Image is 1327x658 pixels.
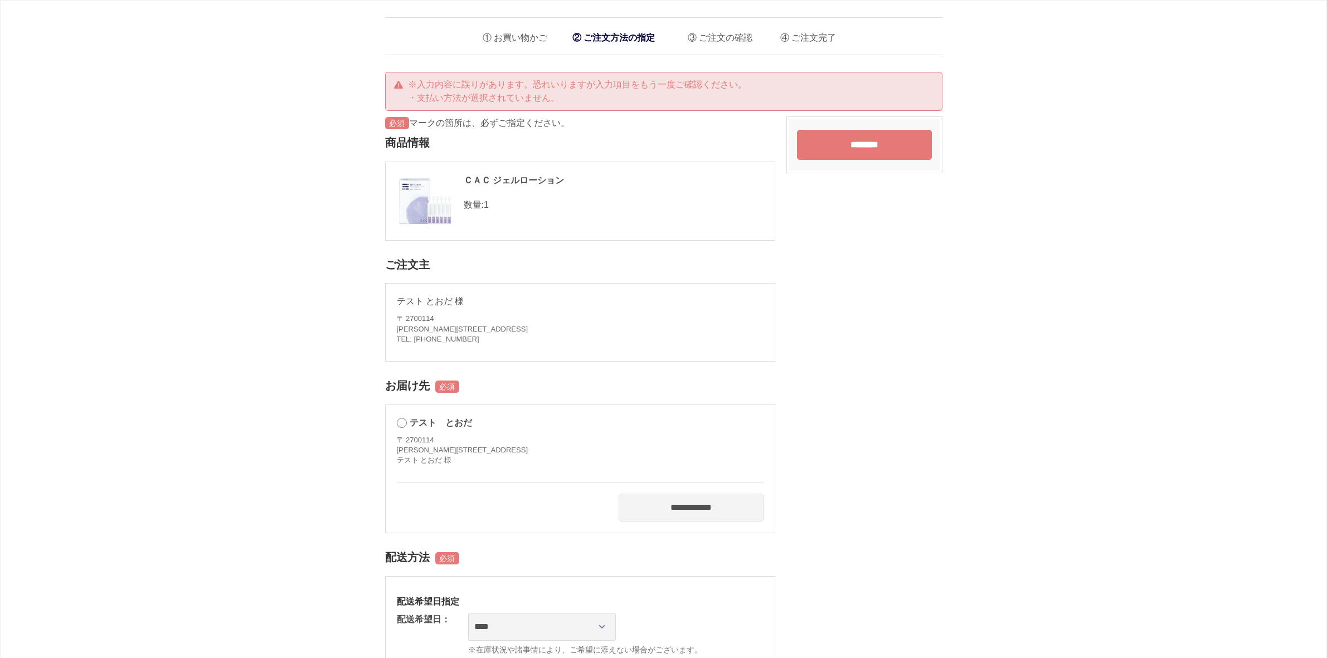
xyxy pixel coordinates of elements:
span: ※在庫状況や諸事情により、ご希望に添えない場合がございます。 [468,644,764,656]
span: 1 [484,200,489,209]
img: 060056.jpg [397,173,453,229]
li: ご注文完了 [772,23,836,46]
li: ご注文方法の指定 [567,26,660,49]
dt: 配送希望日： [397,613,450,626]
h2: お届け先 [385,373,775,399]
li: ご注文の確認 [679,23,752,46]
div: ＣＡＣ ジェルローション [397,173,764,188]
address: 〒 2700114 [PERSON_NAME][STREET_ADDRESS] TEL: [PHONE_NUMBER] [397,314,764,344]
h2: ご注文主 [385,252,775,278]
span: テスト とおだ [410,418,472,427]
h2: 商品情報 [385,130,775,156]
h3: 配送希望日指定 [397,596,764,607]
p: テスト とおだ 様 [397,295,764,308]
li: お買い物かご [474,23,547,46]
p: 数量: [397,198,764,212]
h2: 配送方法 [385,544,775,571]
div: ※入力内容に誤りがあります。恐れいりますが入力項目をもう一度ご確認ください。 ・支払い方法が選択されていません。 [385,72,942,111]
p: マークの箇所は、必ずご指定ください。 [385,116,775,130]
address: 〒 2700114 [PERSON_NAME][STREET_ADDRESS] テスト とおだ 様 [397,435,528,466]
